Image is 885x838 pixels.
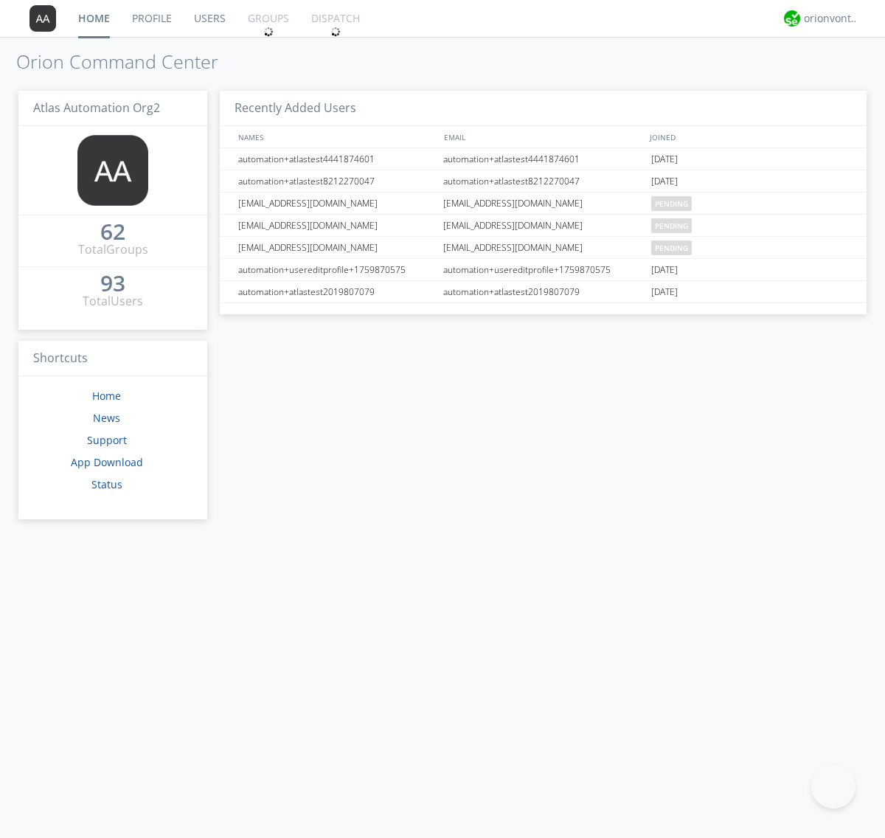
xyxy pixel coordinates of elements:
a: automation+atlastest8212270047automation+atlastest8212270047[DATE] [220,170,867,193]
div: orionvontas+atlas+automation+org2 [804,11,859,26]
img: spin.svg [263,27,274,37]
iframe: Toggle Customer Support [811,764,855,808]
span: pending [651,218,692,233]
div: EMAIL [440,126,646,148]
a: [EMAIL_ADDRESS][DOMAIN_NAME][EMAIL_ADDRESS][DOMAIN_NAME]pending [220,215,867,237]
img: 373638.png [29,5,56,32]
div: [EMAIL_ADDRESS][DOMAIN_NAME] [440,237,648,258]
img: spin.svg [330,27,341,37]
a: [EMAIL_ADDRESS][DOMAIN_NAME][EMAIL_ADDRESS][DOMAIN_NAME]pending [220,193,867,215]
img: 29d36aed6fa347d5a1537e7736e6aa13 [784,10,800,27]
div: automation+atlastest4441874601 [235,148,439,170]
div: [EMAIL_ADDRESS][DOMAIN_NAME] [440,215,648,236]
div: automation+usereditprofile+1759870575 [235,259,439,280]
div: [EMAIL_ADDRESS][DOMAIN_NAME] [235,193,439,214]
span: [DATE] [651,148,678,170]
h3: Recently Added Users [220,91,867,127]
div: Total Users [83,293,143,310]
div: automation+atlastest8212270047 [235,170,439,192]
a: Home [92,389,121,403]
div: automation+atlastest8212270047 [440,170,648,192]
div: [EMAIL_ADDRESS][DOMAIN_NAME] [235,215,439,236]
div: automation+atlastest2019807079 [440,281,648,302]
div: [EMAIL_ADDRESS][DOMAIN_NAME] [440,193,648,214]
span: [DATE] [651,170,678,193]
img: 373638.png [77,135,148,206]
a: automation+atlastest2019807079automation+atlastest2019807079[DATE] [220,281,867,303]
a: App Download [71,455,143,469]
div: automation+atlastest4441874601 [440,148,648,170]
a: automation+usereditprofile+1759870575automation+usereditprofile+1759870575[DATE] [220,259,867,281]
div: Total Groups [78,241,148,258]
span: pending [651,240,692,255]
div: [EMAIL_ADDRESS][DOMAIN_NAME] [235,237,439,258]
a: [EMAIL_ADDRESS][DOMAIN_NAME][EMAIL_ADDRESS][DOMAIN_NAME]pending [220,237,867,259]
span: [DATE] [651,281,678,303]
a: automation+atlastest4441874601automation+atlastest4441874601[DATE] [220,148,867,170]
div: 93 [100,276,125,291]
div: JOINED [646,126,853,148]
a: 62 [100,224,125,241]
span: Atlas Automation Org2 [33,100,160,116]
div: automation+usereditprofile+1759870575 [440,259,648,280]
div: automation+atlastest2019807079 [235,281,439,302]
h3: Shortcuts [18,341,207,377]
span: [DATE] [651,259,678,281]
a: Support [87,433,127,447]
a: Status [91,477,122,491]
a: News [93,411,120,425]
span: pending [651,196,692,211]
a: 93 [100,276,125,293]
div: NAMES [235,126,437,148]
div: 62 [100,224,125,239]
